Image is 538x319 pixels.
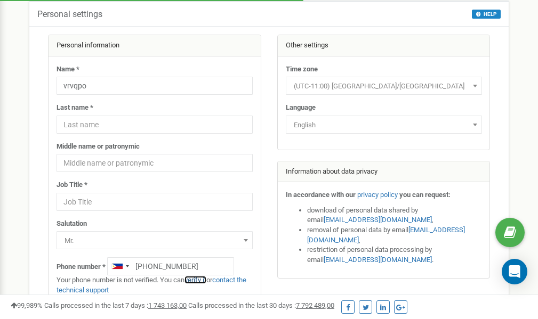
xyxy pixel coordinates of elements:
[188,301,334,309] span: Calls processed in the last 30 days :
[184,276,206,284] a: verify it
[502,259,527,284] div: Open Intercom Messenger
[324,216,432,224] a: [EMAIL_ADDRESS][DOMAIN_NAME]
[57,180,87,190] label: Job Title *
[57,116,253,134] input: Last name
[57,193,253,211] input: Job Title
[324,256,432,264] a: [EMAIL_ADDRESS][DOMAIN_NAME]
[57,276,246,294] a: contact the technical support
[57,275,253,295] p: Your phone number is not verified. You can or
[11,301,43,309] span: 99,989%
[57,231,253,249] span: Mr.
[357,191,398,199] a: privacy policy
[57,142,140,152] label: Middle name or patronymic
[278,35,490,56] div: Other settings
[57,262,106,272] label: Phone number *
[57,219,87,229] label: Salutation
[307,226,465,244] a: [EMAIL_ADDRESS][DOMAIN_NAME]
[278,161,490,183] div: Information about data privacy
[296,301,334,309] u: 7 792 489,00
[286,116,482,134] span: English
[37,10,102,19] h5: Personal settings
[57,77,253,95] input: Name
[57,154,253,172] input: Middle name or patronymic
[60,233,249,248] span: Mr.
[57,64,79,75] label: Name *
[49,35,261,56] div: Personal information
[286,64,318,75] label: Time zone
[286,103,316,113] label: Language
[290,79,478,94] span: (UTC-11:00) Pacific/Midway
[307,206,482,225] li: download of personal data shared by email ,
[148,301,187,309] u: 1 743 163,00
[108,258,132,275] div: Telephone country code
[290,118,478,133] span: English
[399,191,451,199] strong: you can request:
[472,10,501,19] button: HELP
[307,245,482,265] li: restriction of personal data processing by email .
[286,191,356,199] strong: In accordance with our
[286,77,482,95] span: (UTC-11:00) Pacific/Midway
[44,301,187,309] span: Calls processed in the last 7 days :
[107,257,234,275] input: +1-800-555-55-55
[57,103,93,113] label: Last name *
[307,225,482,245] li: removal of personal data by email ,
